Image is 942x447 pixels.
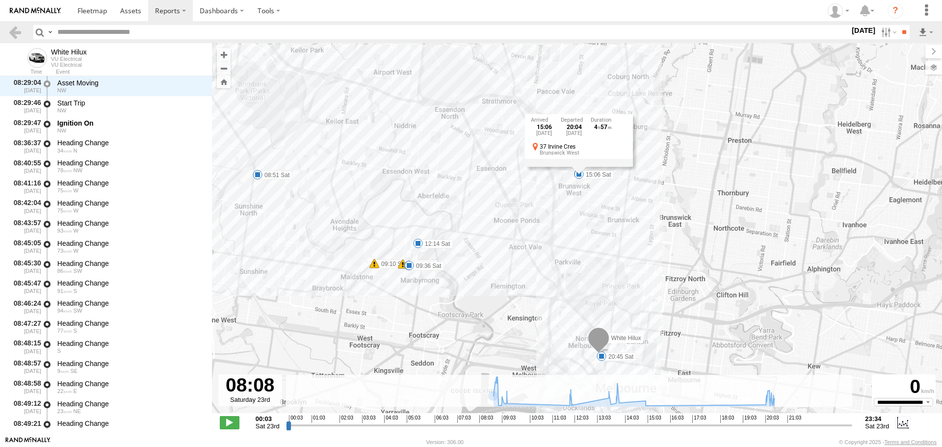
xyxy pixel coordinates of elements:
span: 00:03 [289,415,303,423]
div: Version: 306.00 [426,439,464,445]
div: Start Trip [57,99,203,107]
span: Heading: 168 [57,348,61,354]
div: Heading Change [57,158,203,167]
div: [DATE] [531,131,558,136]
span: 06:03 [435,415,448,423]
span: 34 [57,148,72,154]
div: Heading Change [57,219,203,228]
label: 12:14 Sat [418,239,453,248]
span: Heading: 199 [74,328,77,334]
div: 0 [873,376,934,398]
span: 94 [57,308,72,314]
span: Heading: 124 [70,428,78,434]
span: Heading: 350 [74,148,78,154]
div: 37 Irvine Cres [540,143,627,150]
span: 08:03 [479,415,493,423]
a: Back to previous Page [8,25,22,39]
span: 91 [57,288,72,294]
div: Heading Change [57,399,203,408]
label: Play/Stop [220,416,239,429]
span: 07:03 [457,415,471,423]
div: 08:47:27 [DATE] [8,317,42,336]
span: 10:03 [530,415,544,423]
div: 08:48:58 [DATE] [8,378,42,396]
span: 03:03 [362,415,376,423]
label: 09:36 Sat [409,262,444,270]
span: Heading: 98 [74,388,77,394]
div: 08:48:15 [DATE] [8,338,42,356]
span: 02:03 [340,415,353,423]
div: VU Electrical [51,62,87,68]
span: 77 [57,328,72,334]
div: Heading Change [57,138,203,147]
strong: 23:34 [865,415,889,422]
a: Terms and Conditions [885,439,937,445]
span: Heading: 199 [74,288,77,294]
div: Heading Change [57,319,203,328]
span: 78 [57,167,72,173]
div: 08:46:24 [DATE] [8,297,42,316]
span: 04:03 [384,415,398,423]
a: Visit our Website [5,437,51,447]
span: 4 [594,123,601,130]
div: Heading Change [57,379,203,388]
button: Zoom in [217,48,231,61]
span: Heading: 318 [57,107,66,113]
label: 14:01 Sat [579,170,614,179]
div: 08:43:57 [DATE] [8,217,42,236]
div: 08:45:47 [DATE] [8,278,42,296]
span: 16:03 [670,415,684,423]
div: 08:49:12 [DATE] [8,398,42,416]
div: John Vu [824,3,853,18]
label: 09:10 Sat [374,260,409,268]
label: Export results as... [917,25,934,39]
span: 75 [57,187,72,193]
span: Heading: 229 [74,268,82,274]
span: 73 [57,248,72,254]
div: White Hilux - View Asset History [51,48,87,56]
div: 08:29:47 [DATE] [8,117,42,135]
button: Zoom Home [217,75,231,88]
div: 08:29:46 [DATE] [8,97,42,115]
span: 19:03 [743,415,757,423]
span: 11:03 [552,415,566,423]
span: Heading: 290 [74,187,78,193]
span: 22 [57,388,72,394]
span: 14:03 [625,415,639,423]
div: Ignition On [57,119,203,128]
div: VU Electrical [51,56,87,62]
div: 15:06 [531,124,558,130]
div: 08:42:04 [DATE] [8,197,42,215]
span: 05:03 [407,415,420,423]
div: Heading Change [57,339,203,348]
i: ? [888,3,903,19]
label: Search Filter Options [877,25,898,39]
div: 08:29:04 [DATE] [8,77,42,95]
span: 86 [57,268,72,274]
span: White Hilux [611,334,641,341]
div: [DATE] [561,131,588,136]
div: Heading Change [57,279,203,288]
strong: 00:03 [256,415,280,422]
span: 18:03 [720,415,734,423]
div: 08:41:16 [DATE] [8,177,42,195]
span: 09:03 [502,415,516,423]
div: 08:49:21 [DATE] [8,418,42,436]
div: Heading Change [57,179,203,187]
label: [DATE] [850,25,877,36]
div: Heading Change [57,359,203,368]
div: Asset Moving [57,79,203,87]
div: 08:40:55 [DATE] [8,157,42,175]
span: Heading: 133 [70,368,78,374]
span: 01:03 [312,415,325,423]
span: 75 [57,208,72,213]
span: 93 [57,228,72,234]
div: 08:48:57 [DATE] [8,358,42,376]
div: Brunswick West [540,150,627,156]
span: 57 [601,123,611,130]
span: Heading: 290 [74,228,78,234]
button: Zoom out [217,61,231,75]
label: 20:45 Sat [602,352,636,361]
span: 23 [57,408,72,414]
span: 17:03 [692,415,706,423]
